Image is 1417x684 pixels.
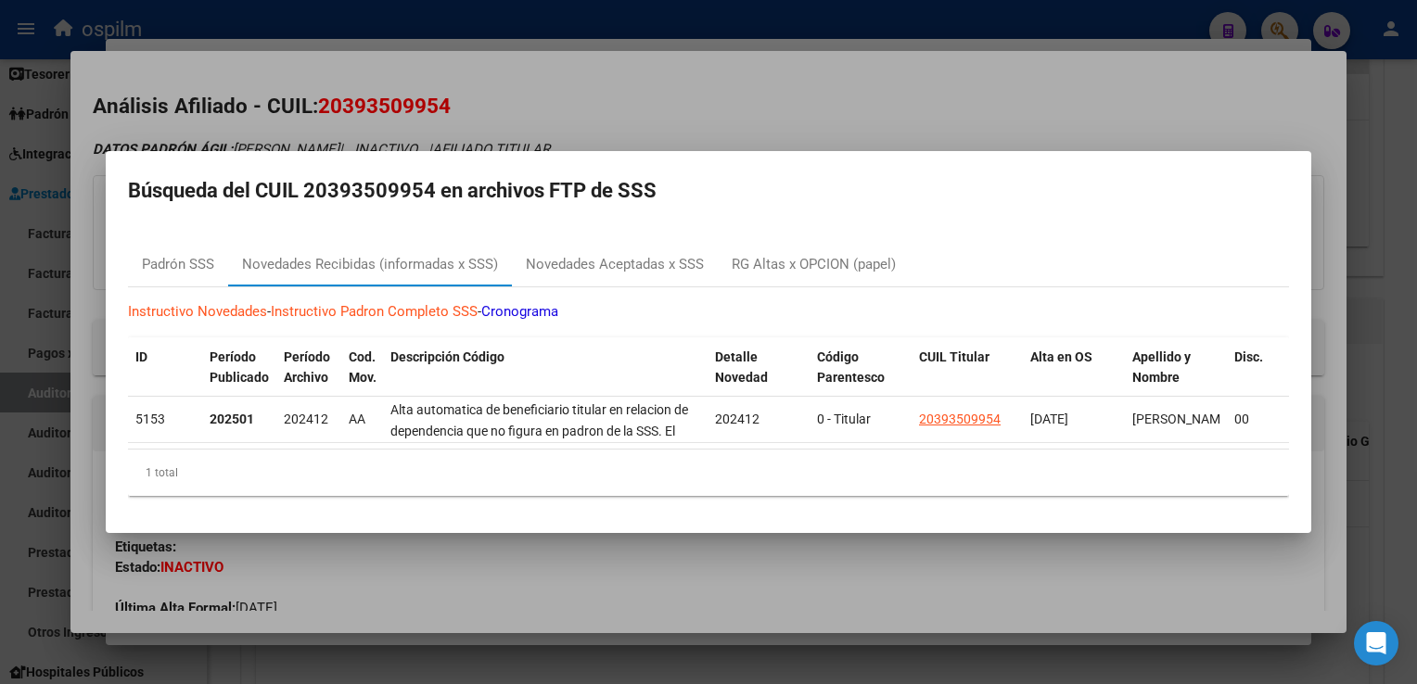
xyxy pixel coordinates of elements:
[128,337,202,419] datatable-header-cell: ID
[276,337,341,419] datatable-header-cell: Período Archivo
[128,303,267,320] a: Instructivo Novedades
[390,349,504,364] span: Descripción Código
[284,412,328,426] span: 202412
[135,412,165,426] span: 5153
[1234,349,1263,364] span: Disc.
[349,349,377,386] span: Cod. Mov.
[919,412,1001,426] span: 20393509954
[210,349,269,386] span: Período Publicado
[142,254,214,275] div: Padrón SSS
[1030,412,1068,426] span: [DATE]
[1283,337,1385,419] datatable-header-cell: Cierre presentación
[919,349,989,364] span: CUIL Titular
[1125,337,1227,419] datatable-header-cell: Apellido y Nombre
[128,173,1289,209] h2: Búsqueda del CUIL 20393509954 en archivos FTP de SSS
[817,412,871,426] span: 0 - Titular
[715,412,760,426] span: 202412
[349,412,365,426] span: AA
[526,254,704,275] div: Novedades Aceptadas x SSS
[817,349,885,386] span: Código Parentesco
[1234,409,1275,430] div: 00
[912,337,1023,419] datatable-header-cell: CUIL Titular
[810,337,912,419] datatable-header-cell: Código Parentesco
[242,254,498,275] div: Novedades Recibidas (informadas x SSS)
[1030,349,1092,364] span: Alta en OS
[1023,337,1125,419] datatable-header-cell: Alta en OS
[732,254,896,275] div: RG Altas x OPCION (papel)
[390,402,696,564] span: Alta automatica de beneficiario titular en relacion de dependencia que no figura en padron de la ...
[284,349,330,386] span: Período Archivo
[1132,349,1191,386] span: Apellido y Nombre
[1354,621,1398,665] div: Open Intercom Messenger
[1227,337,1283,419] datatable-header-cell: Disc.
[135,349,147,364] span: ID
[202,337,276,419] datatable-header-cell: Período Publicado
[383,337,708,419] datatable-header-cell: Descripción Código
[271,303,478,320] a: Instructivo Padron Completo SSS
[341,337,383,419] datatable-header-cell: Cod. Mov.
[1132,412,1232,426] span: [PERSON_NAME]
[128,450,1289,496] div: 1 total
[210,412,254,426] strong: 202501
[128,301,1289,323] p: - -
[708,337,810,419] datatable-header-cell: Detalle Novedad
[715,349,768,386] span: Detalle Novedad
[481,303,558,320] a: Cronograma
